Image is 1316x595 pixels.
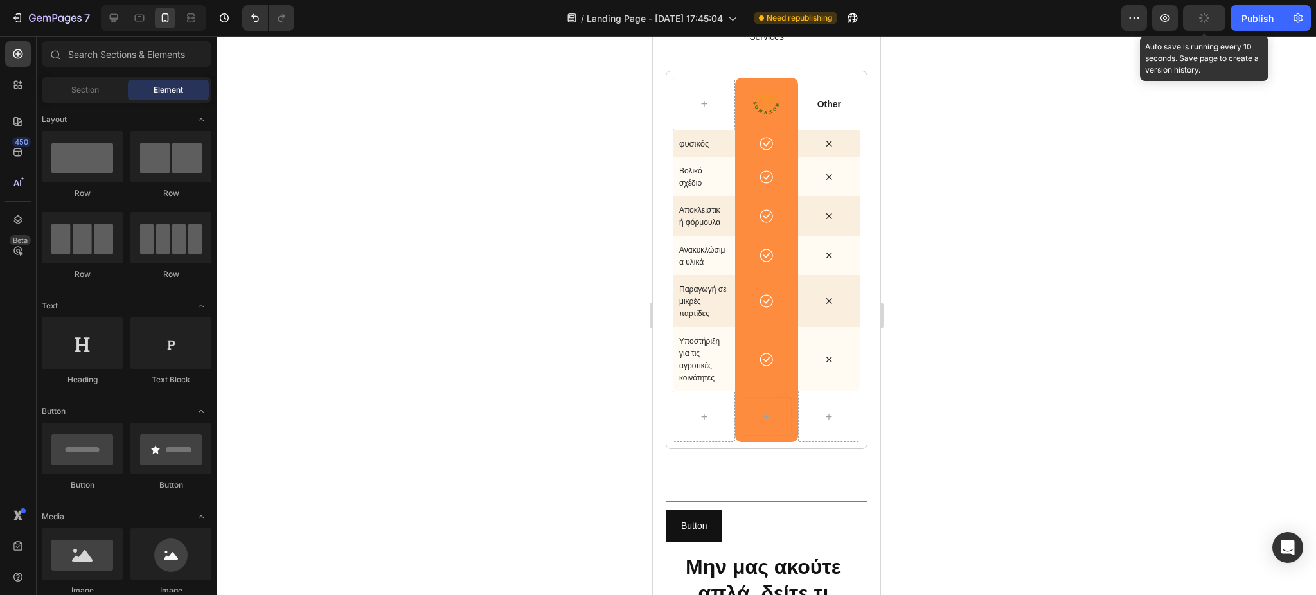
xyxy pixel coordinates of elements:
span: / [581,12,584,25]
span: Layout [42,114,67,125]
button: Publish [1231,5,1285,31]
span: Button [42,405,66,417]
span: Toggle open [191,109,211,130]
div: Row [42,188,123,199]
div: Beta [10,235,31,245]
div: Row [42,269,123,280]
span: Media [42,511,64,522]
div: Button [130,479,211,491]
span: Toggle open [191,506,211,527]
div: Row [130,269,211,280]
span: Landing Page - [DATE] 17:45:04 [587,12,723,25]
div: Undo/Redo [242,5,294,31]
div: Publish [1241,12,1274,25]
div: Open Intercom Messenger [1272,532,1303,563]
iframe: Design area [653,36,880,595]
span: Toggle open [191,401,211,422]
p: 7 [84,10,90,26]
div: Text Block [130,374,211,386]
span: Section [71,84,99,96]
span: Toggle open [191,296,211,316]
div: Row [130,188,211,199]
div: Heading [42,374,123,386]
button: 7 [5,5,96,31]
input: Search Sections & Elements [42,41,211,67]
div: Button [42,479,123,491]
div: 450 [12,137,31,147]
span: Element [154,84,183,96]
span: Need republishing [767,12,832,24]
span: Text [42,300,58,312]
